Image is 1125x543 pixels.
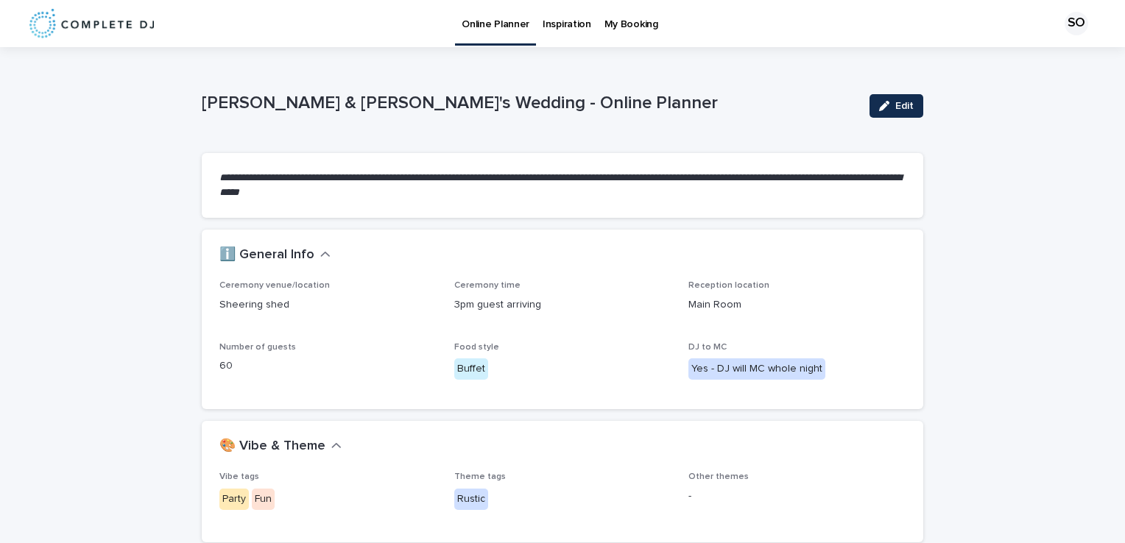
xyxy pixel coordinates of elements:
span: Edit [895,101,914,111]
span: Vibe tags [219,472,259,481]
span: Reception location [688,281,769,290]
span: Food style [454,343,499,352]
span: Theme tags [454,472,506,481]
img: 8nP3zCmvR2aWrOmylPw8 [29,9,154,38]
button: Edit [870,94,923,118]
div: Party [219,489,249,510]
div: Rustic [454,489,488,510]
div: Fun [252,489,275,510]
p: 60 [219,358,437,374]
button: ℹ️ General Info [219,247,331,263]
span: Number of guests [219,343,296,352]
div: Yes - DJ will MC whole night [688,358,825,380]
p: Main Room [688,297,906,313]
div: SO [1065,12,1088,35]
span: Ceremony venue/location [219,281,330,290]
h2: ℹ️ General Info [219,247,314,263]
span: DJ to MC [688,343,727,352]
p: [PERSON_NAME] & [PERSON_NAME]'s Wedding - Online Planner [202,93,858,114]
p: - [688,489,906,504]
button: 🎨 Vibe & Theme [219,439,342,455]
div: Buffet [454,358,488,380]
h2: 🎨 Vibe & Theme [219,439,325,455]
p: 3pm guest arriving [454,297,671,313]
span: Ceremony time [454,281,521,290]
span: Other themes [688,472,749,481]
p: Sheering shed [219,297,437,313]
